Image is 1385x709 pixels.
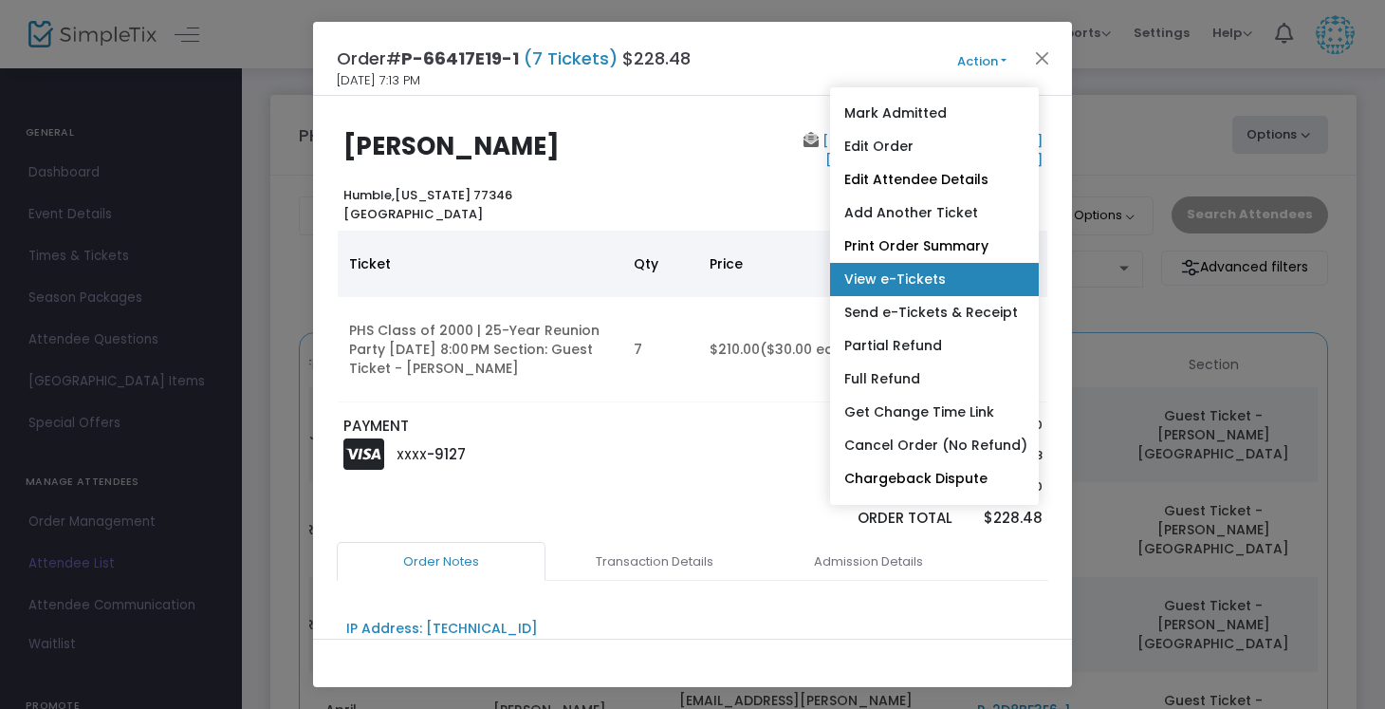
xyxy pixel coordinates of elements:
[830,230,1039,263] a: Print Order Summary
[338,297,622,402] td: PHS Class of 2000 | 25-Year Reunion Party [DATE] 8:00 PM Section: Guest Ticket - [PERSON_NAME]
[337,46,691,71] h4: Order# $228.48
[830,163,1039,196] a: Edit Attendee Details
[622,231,698,297] th: Qty
[698,297,878,402] td: $210.00
[397,447,427,463] span: XXXX
[343,416,684,438] p: PAYMENT
[830,363,1039,396] a: Full Refund
[343,186,395,204] span: Humble,
[343,129,560,163] b: [PERSON_NAME]
[1030,46,1055,70] button: Close
[337,542,545,582] a: Order Notes
[427,444,466,464] span: -9127
[338,231,622,297] th: Ticket
[337,71,420,90] span: [DATE] 7:13 PM
[791,416,952,435] p: Sub total
[519,47,622,70] span: (7 Tickets)
[830,462,1039,495] a: Chargeback Dispute
[401,47,519,70] span: P-66417E19-1
[343,186,512,223] b: [US_STATE] 77346 [GEOGRAPHIC_DATA]
[830,196,1039,230] a: Add Another Ticket
[830,396,1039,429] a: Get Change Time Link
[791,508,952,530] p: Order Total
[830,130,1039,163] a: Edit Order
[698,231,878,297] th: Price
[338,231,1047,402] div: Data table
[830,429,1039,462] a: Cancel Order (No Refund)
[970,508,1042,530] p: $228.48
[925,51,1039,72] button: Action
[760,340,858,359] span: ($30.00 each)
[764,542,972,582] a: Admission Details
[791,477,952,496] p: Tax Total
[830,329,1039,363] a: Partial Refund
[346,619,538,639] div: IP Address: [TECHNICAL_ID]
[830,97,1039,130] a: Mark Admitted
[830,263,1039,296] a: View e-Tickets
[791,446,952,465] p: Service Fee Total
[622,297,698,402] td: 7
[830,296,1039,329] a: Send e-Tickets & Receipt
[550,542,759,582] a: Transaction Details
